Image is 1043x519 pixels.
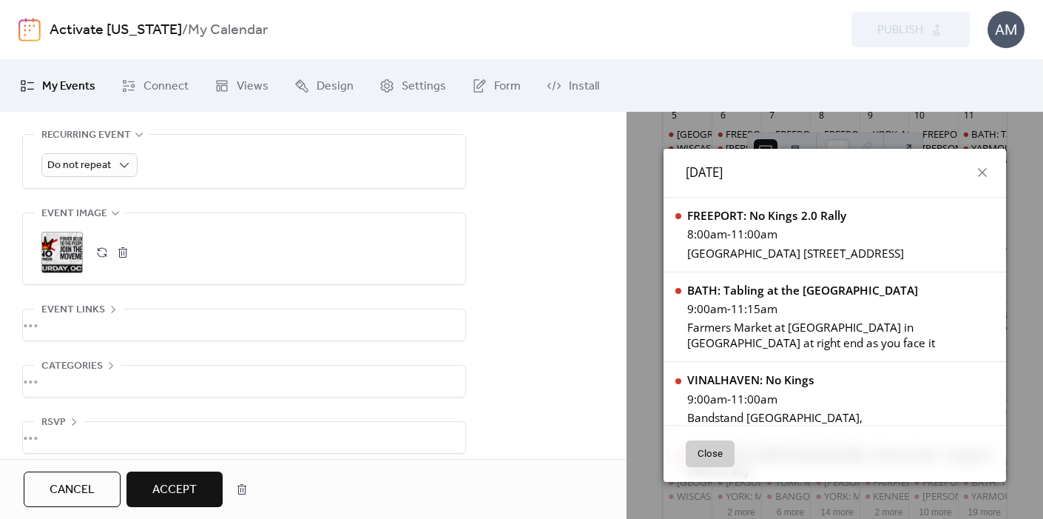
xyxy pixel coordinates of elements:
[687,301,727,317] span: 9:00am
[18,18,41,41] img: logo
[687,410,863,426] div: Bandstand [GEOGRAPHIC_DATA],
[402,78,446,96] span: Settings
[126,472,223,507] button: Accept
[731,301,777,317] span: 11:15am
[687,246,904,261] div: [GEOGRAPHIC_DATA] [STREET_ADDRESS]
[152,481,197,499] span: Accept
[494,78,521,96] span: Form
[9,66,107,106] a: My Events
[317,78,354,96] span: Design
[23,309,465,341] div: •••
[237,78,269,96] span: Views
[23,422,465,453] div: •••
[50,16,182,44] a: Activate [US_STATE]
[727,227,731,242] span: -
[144,78,189,96] span: Connect
[283,66,365,106] a: Design
[50,481,95,499] span: Cancel
[41,127,131,144] span: Recurring event
[188,16,268,44] b: My Calendar
[23,366,465,397] div: •••
[47,155,111,175] span: Do not repeat
[41,414,66,432] span: RSVP
[41,358,103,375] span: Categories
[687,283,994,298] div: BATH: Tabling at the [GEOGRAPHIC_DATA]
[41,232,83,273] div: ;
[687,320,994,351] div: Farmers Market at [GEOGRAPHIC_DATA] in [GEOGRAPHIC_DATA] at right end as you face it
[41,205,107,223] span: Event image
[536,66,610,106] a: Install
[24,472,121,507] button: Cancel
[42,78,95,96] span: My Events
[687,372,863,388] div: VINALHAVEN: No Kings
[687,227,727,242] span: 8:00am
[686,164,723,182] span: [DATE]
[41,301,105,319] span: Event links
[110,66,200,106] a: Connect
[461,66,532,106] a: Form
[203,66,280,106] a: Views
[731,227,777,242] span: 11:00am
[731,392,777,407] span: 11:00am
[368,66,457,106] a: Settings
[687,208,904,224] div: FREEPORT: No Kings 2.0 Rally
[686,441,735,467] button: Close
[988,11,1025,48] div: AM
[727,301,731,317] span: -
[727,392,731,407] span: -
[687,392,727,407] span: 9:00am
[182,16,188,44] b: /
[569,78,599,96] span: Install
